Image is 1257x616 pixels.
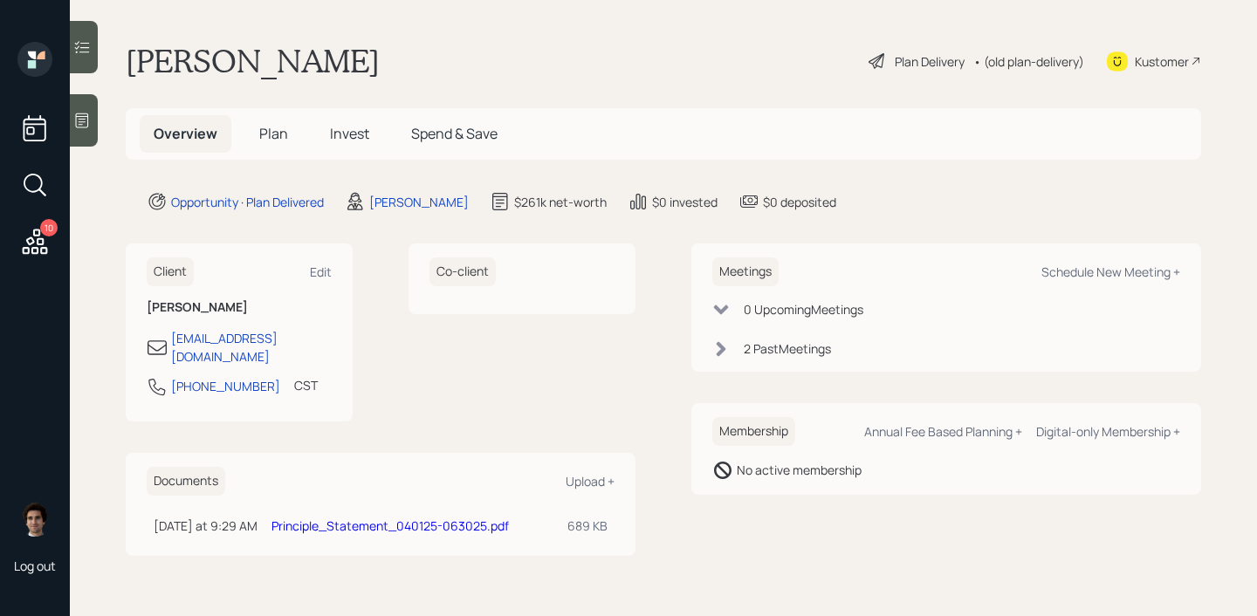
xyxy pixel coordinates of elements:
div: $261k net-worth [514,193,607,211]
div: • (old plan-delivery) [973,52,1084,71]
div: Kustomer [1135,52,1189,71]
div: 0 Upcoming Meeting s [744,300,863,318]
div: $0 deposited [763,193,836,211]
h6: Documents [147,467,225,496]
span: Plan [259,124,288,143]
span: Overview [154,124,217,143]
h6: Co-client [429,257,496,286]
div: Annual Fee Based Planning + [864,423,1022,440]
h1: [PERSON_NAME] [126,42,380,80]
div: Plan Delivery [895,52,965,71]
div: [PHONE_NUMBER] [171,377,280,395]
h6: [PERSON_NAME] [147,300,332,315]
h6: Client [147,257,194,286]
div: Digital-only Membership + [1036,423,1180,440]
div: Upload + [566,473,615,489]
a: Principle_Statement_040125-063025.pdf [271,517,509,534]
img: harrison-schaefer-headshot-2.png [17,502,52,537]
div: Schedule New Meeting + [1041,264,1180,280]
div: 2 Past Meeting s [744,339,831,358]
div: [PERSON_NAME] [369,193,469,211]
h6: Meetings [712,257,779,286]
div: $0 invested [652,193,718,211]
h6: Membership [712,417,795,446]
div: 689 KB [567,517,608,535]
div: Edit [310,264,332,280]
div: CST [294,376,318,394]
span: Spend & Save [411,124,498,143]
span: Invest [330,124,369,143]
div: 10 [40,219,58,236]
div: Opportunity · Plan Delivered [171,193,324,211]
div: [DATE] at 9:29 AM [154,517,258,535]
div: Log out [14,558,56,574]
div: No active membership [737,461,862,479]
div: [EMAIL_ADDRESS][DOMAIN_NAME] [171,329,332,366]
